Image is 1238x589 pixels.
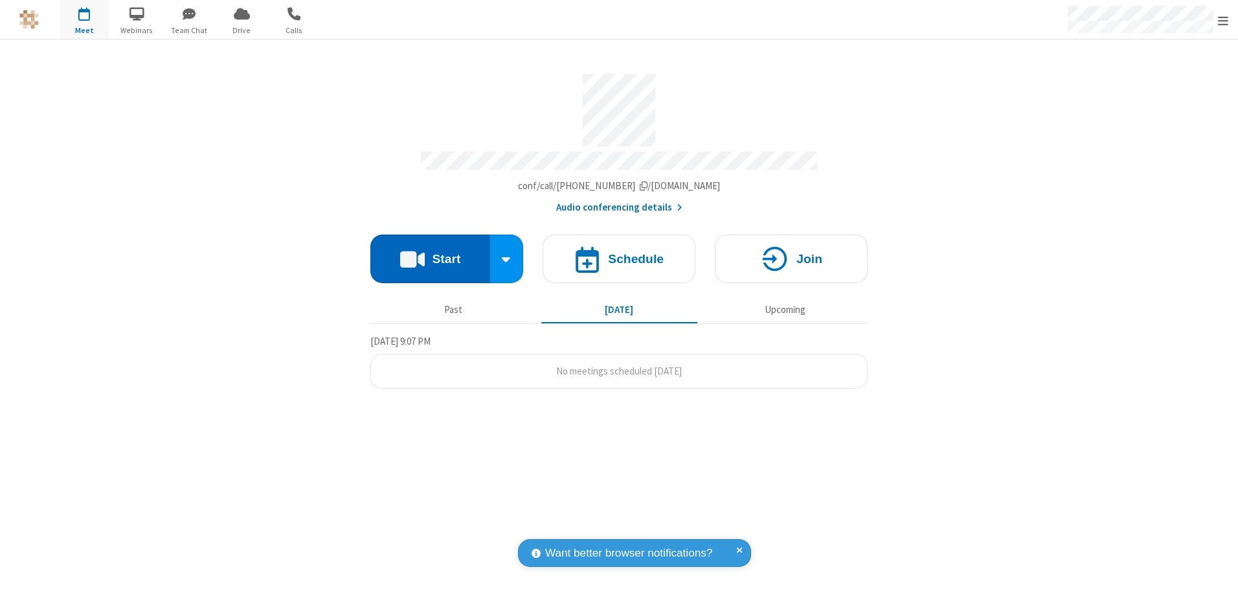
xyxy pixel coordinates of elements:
button: Upcoming [707,297,863,322]
h4: Join [796,253,822,265]
span: [DATE] 9:07 PM [370,335,431,347]
div: Start conference options [490,235,524,283]
span: Copy my meeting room link [518,179,721,192]
span: Calls [270,25,319,36]
h4: Start [432,253,460,265]
button: Join [715,235,868,283]
span: Want better browser notifications? [545,545,712,562]
h4: Schedule [608,253,664,265]
span: Meet [60,25,109,36]
button: [DATE] [541,297,697,322]
button: Audio conferencing details [556,200,682,215]
section: Account details [370,64,868,215]
button: Past [376,297,532,322]
button: Schedule [543,235,695,283]
img: QA Selenium DO NOT DELETE OR CHANGE [19,10,39,29]
section: Today's Meetings [370,334,868,389]
span: Drive [218,25,266,36]
span: Team Chat [165,25,214,36]
button: Start [370,235,490,283]
span: No meetings scheduled [DATE] [556,365,682,377]
button: Copy my meeting room linkCopy my meeting room link [518,179,721,194]
span: Webinars [113,25,161,36]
